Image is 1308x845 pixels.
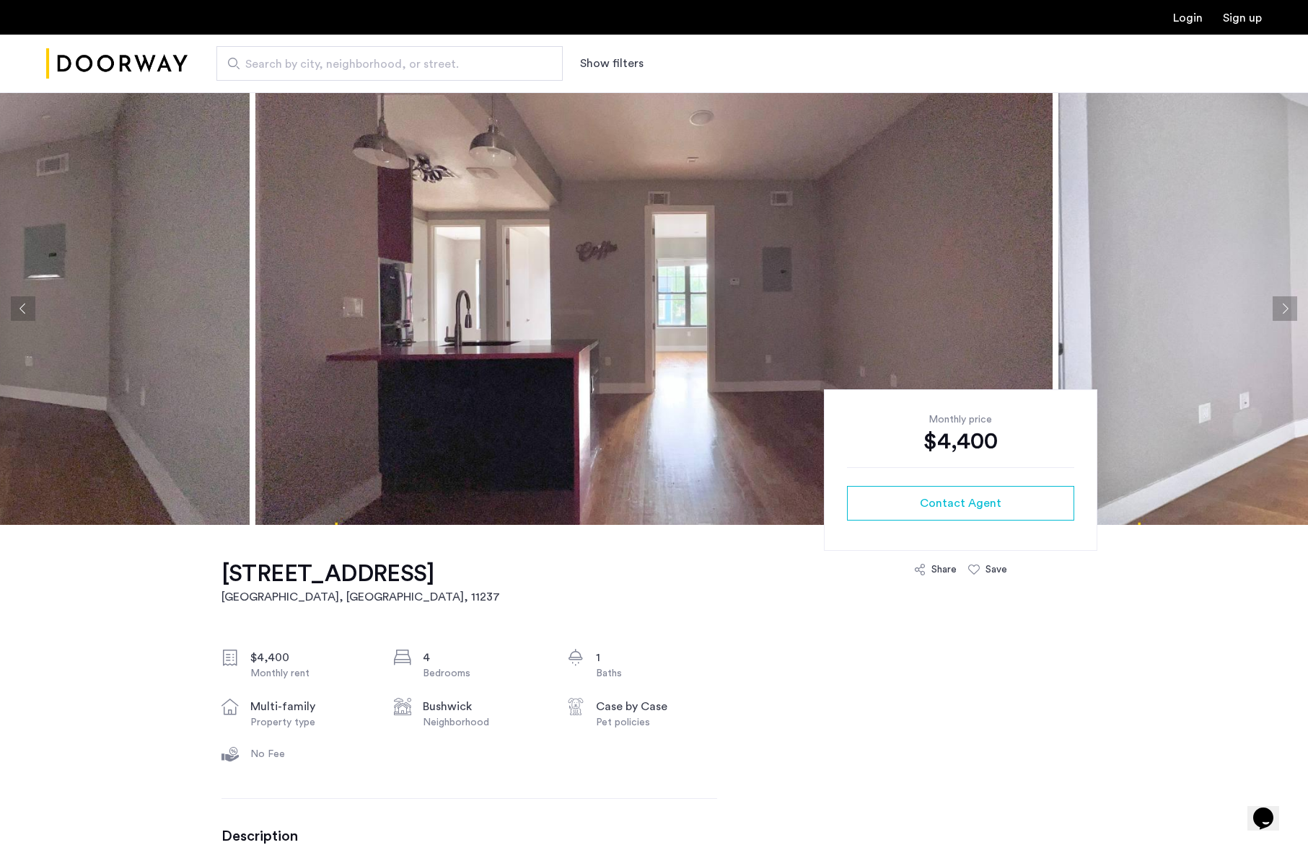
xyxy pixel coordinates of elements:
div: $4,400 [250,649,372,666]
div: Save [986,562,1007,577]
div: No Fee [250,747,372,761]
button: Previous apartment [11,296,35,321]
div: Bushwick [423,698,544,715]
div: Baths [596,666,717,681]
a: Login [1173,12,1203,24]
iframe: chat widget [1247,787,1294,831]
div: Property type [250,715,372,730]
img: logo [46,37,188,91]
div: multi-family [250,698,372,715]
span: Contact Agent [920,495,1001,512]
div: $4,400 [847,427,1074,456]
img: apartment [255,92,1053,525]
button: button [847,486,1074,521]
h2: [GEOGRAPHIC_DATA], [GEOGRAPHIC_DATA] , 11237 [221,588,500,606]
h3: Description [221,828,717,845]
a: [STREET_ADDRESS][GEOGRAPHIC_DATA], [GEOGRAPHIC_DATA], 11237 [221,559,500,606]
div: Bedrooms [423,666,544,681]
div: 4 [423,649,544,666]
div: Monthly price [847,412,1074,427]
h1: [STREET_ADDRESS] [221,559,500,588]
div: 1 [596,649,717,666]
a: Cazamio Logo [46,37,188,91]
button: Show or hide filters [580,55,644,72]
div: Monthly rent [250,666,372,681]
a: Registration [1223,12,1262,24]
div: Share [931,562,957,577]
div: Pet policies [596,715,717,730]
button: Next apartment [1273,296,1297,321]
div: Neighborhood [423,715,544,730]
span: Search by city, neighborhood, or street. [245,56,522,73]
input: Apartment Search [216,46,563,81]
div: Case by Case [596,698,717,715]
